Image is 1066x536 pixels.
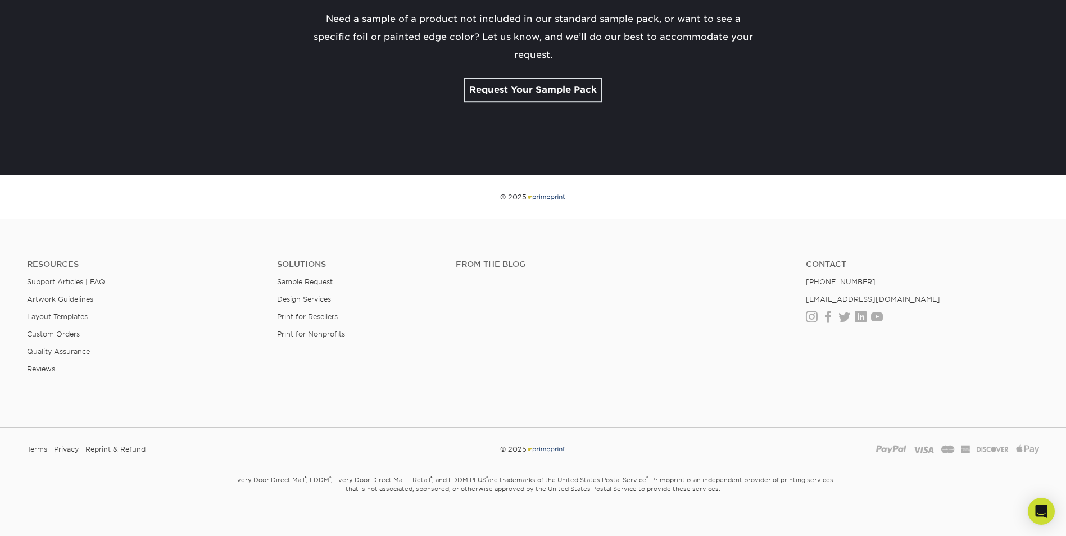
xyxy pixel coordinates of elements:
a: Reprint & Refund [85,441,146,458]
sup: ® [329,475,331,481]
img: Primoprint [527,445,566,453]
img: Primoprint [527,193,566,201]
div: © 2025 [361,189,704,206]
a: Design Services [277,295,331,303]
sup: ® [430,475,432,481]
a: Reviews [27,365,55,373]
h4: Resources [27,260,260,269]
a: Privacy [54,441,79,458]
h4: From the Blog [456,260,775,269]
sup: ® [646,475,648,481]
sup: ® [486,475,488,481]
a: Contact [806,260,1039,269]
a: Layout Templates [27,312,88,321]
p: Need a sample of a product not included in our standard sample pack, or want to see a specific fo... [308,10,759,64]
a: [EMAIL_ADDRESS][DOMAIN_NAME] [806,295,940,303]
sup: ® [305,475,306,481]
a: Sample Request [277,278,333,286]
a: [PHONE_NUMBER] [806,278,876,286]
a: Artwork Guidelines [27,295,93,303]
a: Print for Resellers [277,312,338,321]
div: © 2025 [361,441,704,458]
a: Quality Assurance [27,347,90,356]
a: Print for Nonprofits [277,330,345,338]
a: Custom Orders [27,330,80,338]
small: Every Door Direct Mail , EDDM , Every Door Direct Mail – Retail , and EDDM PLUS are trademarks of... [205,471,862,521]
a: Support Articles | FAQ [27,278,105,286]
a: Request Your Sample Pack [464,78,602,102]
h4: Solutions [277,260,439,269]
a: Terms [27,441,47,458]
div: Open Intercom Messenger [1028,498,1055,525]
